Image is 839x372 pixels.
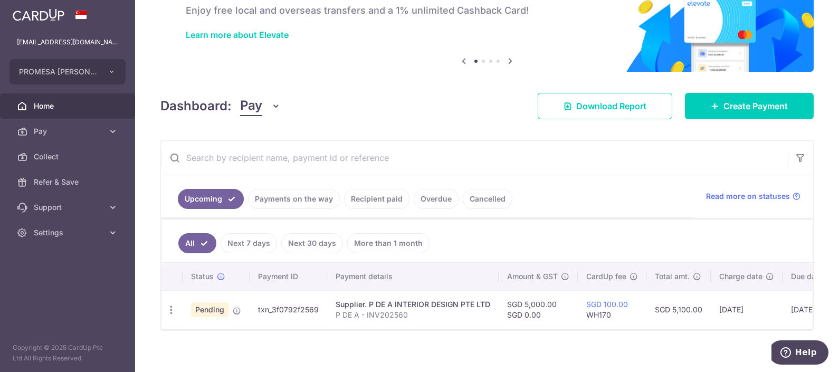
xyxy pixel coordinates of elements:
[586,300,628,309] a: SGD 100.00
[706,191,790,202] span: Read more on statuses
[240,96,281,116] button: Pay
[250,290,327,329] td: txn_3f0792f2569
[347,233,430,253] a: More than 1 month
[655,271,690,282] span: Total amt.
[34,126,103,137] span: Pay
[507,271,558,282] span: Amount & GST
[711,290,783,329] td: [DATE]
[221,233,277,253] a: Next 7 days
[34,151,103,162] span: Collect
[160,97,232,116] h4: Dashboard:
[344,189,409,209] a: Recipient paid
[186,30,289,40] a: Learn more about Elevate
[281,233,343,253] a: Next 30 days
[9,59,126,84] button: PROMESA [PERSON_NAME] PTE. LTD.
[336,299,490,310] div: Supplier. P DE A INTERIOR DESIGN PTE LTD
[327,263,499,290] th: Payment details
[34,227,103,238] span: Settings
[791,271,823,282] span: Due date
[250,263,327,290] th: Payment ID
[178,233,216,253] a: All
[771,340,828,367] iframe: Opens a widget where you can find more information
[719,271,762,282] span: Charge date
[578,290,646,329] td: WH170
[240,96,262,116] span: Pay
[576,100,646,112] span: Download Report
[34,177,103,187] span: Refer & Save
[463,189,512,209] a: Cancelled
[723,100,788,112] span: Create Payment
[646,290,711,329] td: SGD 5,100.00
[34,101,103,111] span: Home
[13,8,64,21] img: CardUp
[248,189,340,209] a: Payments on the way
[191,271,214,282] span: Status
[186,4,788,17] h6: Enjoy free local and overseas transfers and a 1% unlimited Cashback Card!
[34,202,103,213] span: Support
[161,141,788,175] input: Search by recipient name, payment id or reference
[414,189,459,209] a: Overdue
[586,271,626,282] span: CardUp fee
[706,191,800,202] a: Read more on statuses
[191,302,228,317] span: Pending
[17,37,118,47] p: [EMAIL_ADDRESS][DOMAIN_NAME]
[336,310,490,320] p: P DE A - INV202560
[19,66,97,77] span: PROMESA [PERSON_NAME] PTE. LTD.
[685,93,814,119] a: Create Payment
[538,93,672,119] a: Download Report
[178,189,244,209] a: Upcoming
[499,290,578,329] td: SGD 5,000.00 SGD 0.00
